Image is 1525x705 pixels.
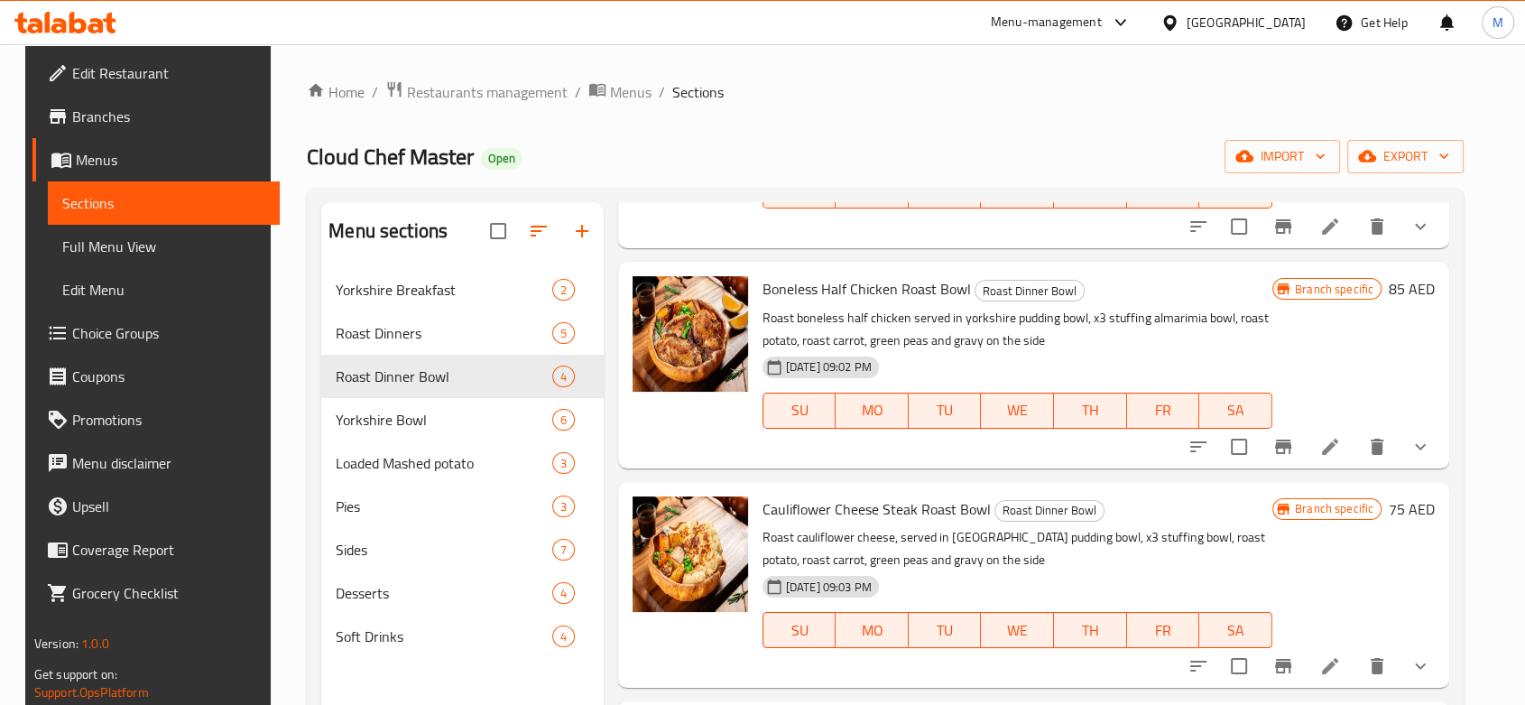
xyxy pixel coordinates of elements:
[72,62,265,84] span: Edit Restaurant
[1134,617,1193,644] span: FR
[1127,612,1200,648] button: FR
[372,81,378,103] li: /
[336,366,551,387] div: Roast Dinner Bowl
[321,355,604,398] div: Roast Dinner Bowl4
[909,612,982,648] button: TU
[762,393,836,429] button: SU
[994,500,1104,522] div: Roast Dinner Bowl
[62,279,265,301] span: Edit Menu
[553,498,574,515] span: 3
[1054,393,1127,429] button: TH
[336,279,551,301] span: Yorkshire Breakfast
[1054,612,1127,648] button: TH
[32,51,280,95] a: Edit Restaurant
[1399,425,1442,468] button: show more
[479,212,517,250] span: Select all sections
[1399,205,1442,248] button: show more
[575,81,581,103] li: /
[32,528,280,571] a: Coverage Report
[1127,393,1200,429] button: FR
[779,358,879,376] span: [DATE] 09:02 PM
[1177,205,1220,248] button: sort-choices
[560,209,604,253] button: Add section
[762,307,1272,352] p: Roast boneless half chicken served in yorkshire pudding bowl, x3 stuffing almarimia bowl, roast p...
[1177,425,1220,468] button: sort-choices
[988,397,1047,423] span: WE
[1355,645,1399,688] button: delete
[48,225,280,268] a: Full Menu View
[1199,393,1272,429] button: SA
[1220,208,1258,246] span: Select to update
[321,261,604,665] nav: Menu sections
[771,397,829,423] span: SU
[1493,13,1503,32] span: M
[321,311,604,355] div: Roast Dinners5
[1319,216,1341,237] a: Edit menu item
[336,409,551,431] span: Yorkshire Bowl
[588,80,652,104] a: Menus
[307,80,1464,104] nav: breadcrumb
[1239,145,1326,168] span: import
[1347,140,1464,173] button: export
[552,452,575,474] div: items
[1355,205,1399,248] button: delete
[32,441,280,485] a: Menu disclaimer
[909,393,982,429] button: TU
[672,81,724,103] span: Sections
[307,81,365,103] a: Home
[843,178,901,204] span: MO
[72,322,265,344] span: Choice Groups
[1225,140,1340,173] button: import
[1399,645,1442,688] button: show more
[321,528,604,571] div: Sides7
[32,95,280,138] a: Branches
[321,398,604,441] div: Yorkshire Bowl6
[336,582,551,604] span: Desserts
[659,81,665,103] li: /
[1288,281,1381,298] span: Branch specific
[1262,205,1305,248] button: Branch-specific-item
[1187,13,1306,32] div: [GEOGRAPHIC_DATA]
[553,542,574,559] span: 7
[1319,655,1341,677] a: Edit menu item
[62,236,265,257] span: Full Menu View
[975,280,1085,301] div: Roast Dinner Bowl
[81,632,109,655] span: 1.0.0
[336,626,551,647] div: Soft Drinks
[336,452,551,474] span: Loaded Mashed potato
[988,178,1047,204] span: WE
[34,632,79,655] span: Version:
[62,192,265,214] span: Sections
[1206,397,1265,423] span: SA
[328,218,448,245] h2: Menu sections
[771,617,829,644] span: SU
[836,393,909,429] button: MO
[76,149,265,171] span: Menus
[1409,216,1431,237] svg: Show Choices
[32,355,280,398] a: Coupons
[552,322,575,344] div: items
[553,282,574,299] span: 2
[72,409,265,431] span: Promotions
[1134,397,1193,423] span: FR
[610,81,652,103] span: Menus
[1061,397,1120,423] span: TH
[843,397,901,423] span: MO
[988,617,1047,644] span: WE
[1288,500,1381,517] span: Branch specific
[1061,617,1120,644] span: TH
[552,539,575,561] div: items
[1389,496,1435,522] h6: 75 AED
[32,571,280,615] a: Grocery Checklist
[32,138,280,181] a: Menus
[1061,178,1120,204] span: TH
[916,617,975,644] span: TU
[72,582,265,604] span: Grocery Checklist
[1206,178,1265,204] span: SA
[762,612,836,648] button: SU
[72,496,265,517] span: Upsell
[552,496,575,517] div: items
[385,80,568,104] a: Restaurants management
[48,268,280,311] a: Edit Menu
